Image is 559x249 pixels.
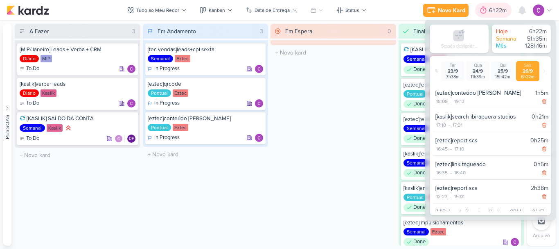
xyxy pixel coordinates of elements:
div: [eztec]impulsionamentos [403,219,519,226]
div: Responsável: Carlos Lima [127,99,135,107]
div: 2h38m [531,184,548,192]
div: 0h25m [530,136,548,145]
p: Done [413,238,426,246]
div: [kaslik]enxoval lançamento [403,185,519,192]
div: Pontual [403,194,427,201]
div: In Progress [148,134,180,142]
div: 6h22m [489,6,509,15]
p: Done [413,100,426,108]
div: Done [403,135,429,143]
div: [MIP/Janeiro]Leads + Verba + CRM [20,46,135,53]
div: Responsável: Carlos Lima [255,65,263,73]
div: Semanal [20,124,45,132]
div: MIP [41,55,52,62]
div: Ter [443,63,463,68]
div: A Fazer [29,27,49,36]
div: [eztec]conteúdo [PERSON_NAME] [435,89,532,97]
div: Semanal [403,55,429,63]
div: Qui [493,63,513,68]
div: 3 [257,27,266,36]
p: To Do [26,135,39,143]
div: To Do [20,65,39,73]
div: 18:08 [435,98,449,105]
div: - [449,193,453,200]
div: Prioridade Alta [64,124,72,132]
div: Semanal [403,228,429,235]
div: Pessoas [4,114,11,139]
div: Responsável: Diego Freitas [127,135,135,143]
div: Pontual [148,89,171,97]
div: 1h5m [535,89,548,97]
p: In Progress [154,99,180,107]
div: Finalizado [413,27,439,36]
div: Pontual [148,124,171,131]
img: Carlos Lima [511,238,519,246]
div: [KASLIK] SALDO DA CONTA [403,46,519,53]
button: Novo Kard [423,4,469,17]
div: [eztec]report scs [435,184,527,192]
div: [eztec]link tagueado [435,160,530,169]
div: 15:01 [453,193,465,200]
div: Done [403,66,429,74]
div: [kaslik]resumo semanal [403,150,519,158]
img: Carlos Lima [255,65,263,73]
div: 51h35m [522,35,547,43]
div: 6h22m [522,28,547,35]
div: 16:35 [435,169,449,176]
div: Responsável: Carlos Lima [255,134,263,142]
div: Eztec [175,55,190,62]
img: Carlos Lima [115,135,123,143]
div: Eztec [431,228,446,235]
p: Done [413,203,426,212]
div: 11h39m [468,74,488,80]
div: Done [403,203,429,212]
div: Novo Kard [438,6,465,15]
div: Done [403,100,429,108]
div: - [449,169,453,176]
p: To Do [26,99,39,107]
div: 17:10 [453,145,465,153]
div: Eztec [173,124,188,131]
div: To Do [20,135,39,143]
img: Carlos Lima [127,65,135,73]
p: To Do [26,65,39,73]
p: DF [129,137,134,141]
div: Responsável: Carlos Lima [127,65,135,73]
div: Semanal [403,159,429,167]
div: [kaslik]search ibirapuera studios [435,112,528,121]
div: Sex [518,63,538,68]
div: 0h21m [532,112,548,121]
p: Arquivo [533,232,550,239]
div: Responsável: Carlos Lima [255,99,263,107]
div: [eztec]conteúdo fausto carvalho [148,115,264,122]
div: [MIP/Janeiro]Leads + Verba + CRM [435,208,529,216]
div: Diego Freitas [127,135,135,143]
div: 128h16m [522,42,547,50]
div: 17:10 [435,121,447,129]
input: + Novo kard [272,47,394,59]
input: + Novo kard [144,148,267,160]
div: 3 [129,27,139,36]
div: [kaslik]verba+leads [20,80,135,88]
div: 0h17m [532,208,548,216]
div: Em Espera [285,27,312,36]
div: 7h38m [443,74,463,80]
div: Eztec [173,89,188,97]
div: 16:45 [435,145,449,153]
div: - [449,98,453,105]
div: Semanal [148,55,173,62]
div: 25/9 [493,68,513,74]
div: Qua [468,63,488,68]
div: - [447,121,452,129]
div: Colaboradores: Carlos Lima [115,135,125,143]
div: Hoje [496,28,521,35]
div: [tec vendas]leads+cpl sexta [148,46,264,53]
img: Carlos Lima [533,5,544,16]
div: Semanal [403,125,429,132]
div: In Progress [148,99,180,107]
div: [eztec]qrcode [148,80,264,88]
div: [eztec]relatório qrcode [403,116,519,123]
p: Done [413,169,426,177]
p: Done [413,66,426,74]
div: To Do [20,99,39,107]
